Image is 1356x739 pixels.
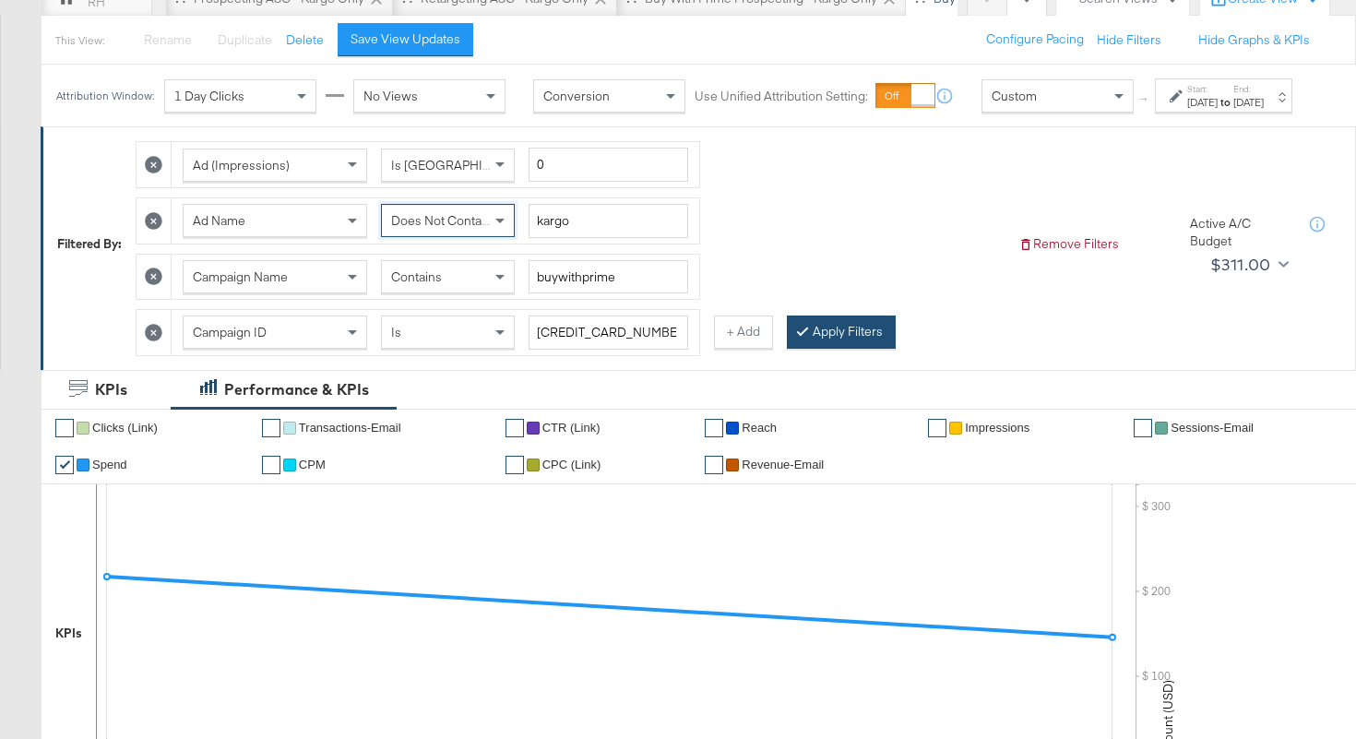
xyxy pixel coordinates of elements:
input: Enter a search term [529,204,688,238]
span: Does Not Contain [391,212,492,229]
a: ✔ [506,456,524,474]
a: ✔ [55,456,74,474]
span: Reach [742,421,777,435]
a: ✔ [262,419,280,437]
button: Save View Updates [338,23,473,56]
a: ✔ [506,419,524,437]
span: Transactions-Email [299,421,401,435]
button: Configure Pacing [973,23,1097,56]
span: CPM [299,458,326,471]
span: Is [391,324,401,340]
button: Hide Graphs & KPIs [1198,31,1310,49]
span: Conversion [543,88,610,104]
span: Clicks (Link) [92,421,158,435]
div: Active A/C Budget [1190,215,1291,249]
label: Start: [1187,83,1218,95]
span: 1 Day Clicks [174,88,244,104]
span: Spend [92,458,127,471]
input: Enter a search term [529,260,688,294]
span: Rename [144,31,192,48]
span: Campaign ID [193,324,267,340]
span: Sessions-Email [1171,421,1254,435]
label: End: [1233,83,1264,95]
div: Attribution Window: [55,89,155,102]
div: KPIs [95,379,127,400]
button: Hide Filters [1097,31,1161,49]
span: Contains [391,268,442,285]
strong: to [1218,95,1233,109]
a: ✔ [705,419,723,437]
span: Ad (Impressions) [193,157,290,173]
div: Filtered By: [57,235,122,253]
button: Apply Filters [787,316,896,349]
input: Enter a number [529,148,688,182]
span: Ad Name [193,212,245,229]
button: + Add [714,316,773,349]
a: ✔ [1134,419,1152,437]
div: $311.00 [1210,251,1271,279]
div: [DATE] [1187,95,1218,110]
span: Revenue-Email [742,458,824,471]
span: Custom [992,88,1037,104]
a: ✔ [928,419,946,437]
span: CPC (Link) [542,458,601,471]
span: CTR (Link) [542,421,601,435]
input: Enter a search term [529,316,688,350]
span: No Views [363,88,418,104]
button: Remove Filters [1018,235,1119,253]
span: Impressions [965,421,1029,435]
button: $311.00 [1203,250,1292,280]
a: ✔ [55,419,74,437]
button: Delete [286,31,324,49]
div: KPIs [55,625,82,642]
div: [DATE] [1233,95,1264,110]
span: Duplicate [218,31,272,48]
a: ✔ [705,456,723,474]
div: Performance & KPIs [224,379,369,400]
span: Is [GEOGRAPHIC_DATA] [391,157,532,173]
div: This View: [55,33,104,48]
label: Use Unified Attribution Setting: [695,88,868,105]
span: ↑ [1136,96,1153,102]
div: Save View Updates [351,30,460,48]
a: ✔ [262,456,280,474]
span: Campaign Name [193,268,288,285]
